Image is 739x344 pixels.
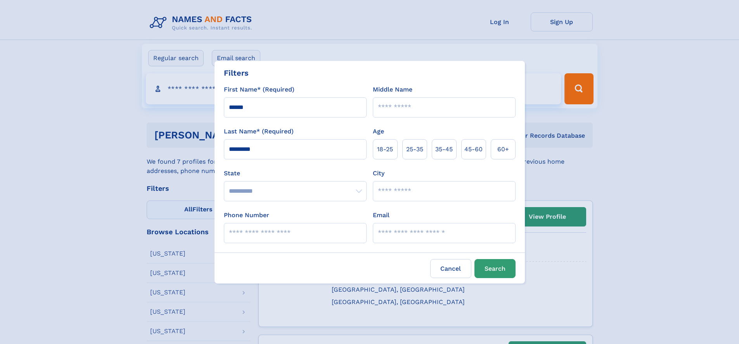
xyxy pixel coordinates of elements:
[430,259,471,278] label: Cancel
[224,211,269,220] label: Phone Number
[224,169,367,178] label: State
[377,145,393,154] span: 18‑25
[373,169,384,178] label: City
[373,211,389,220] label: Email
[497,145,509,154] span: 60+
[373,127,384,136] label: Age
[474,259,516,278] button: Search
[224,127,294,136] label: Last Name* (Required)
[435,145,453,154] span: 35‑45
[224,85,294,94] label: First Name* (Required)
[224,67,249,79] div: Filters
[373,85,412,94] label: Middle Name
[406,145,423,154] span: 25‑35
[464,145,483,154] span: 45‑60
